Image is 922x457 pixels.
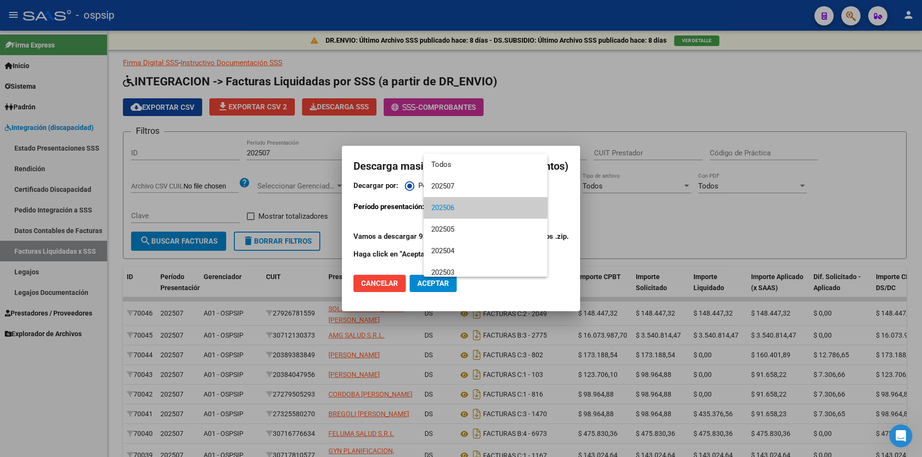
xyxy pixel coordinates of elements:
span: 202506 [431,197,540,219]
span: 202507 [431,176,540,197]
span: Todos [431,154,540,176]
span: 202505 [431,219,540,240]
iframe: Intercom live chat [889,424,912,447]
span: 202504 [431,240,540,262]
span: 202503 [431,262,540,283]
